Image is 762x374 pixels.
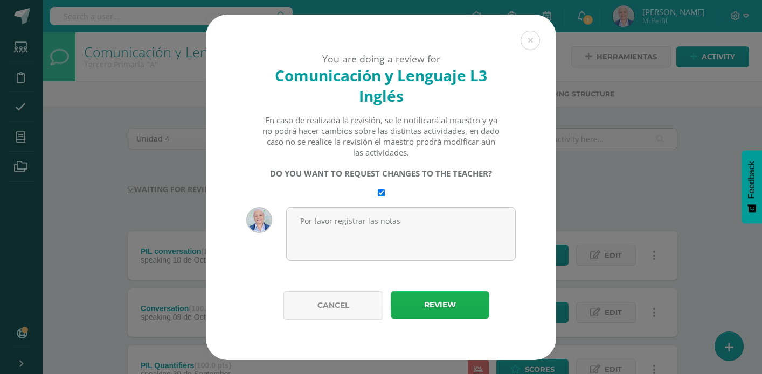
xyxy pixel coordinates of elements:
input: Require changes [378,189,385,196]
strong: Comunicación y Lenguaje L3 Inglés [275,65,487,106]
button: Close (Esc) [521,31,540,50]
button: Feedback - Mostrar encuesta [742,150,762,223]
img: 42a1405d86db01319ffd43fcc0ed5ab9.png [246,207,272,233]
button: Review [391,291,489,319]
strong: DO YOU WANT TO REQUEST CHANGES TO THE TEACHER? [270,168,492,179]
div: En caso de realizada la revisión, se le notificará al maestro y ya no podrá hacer cambios sobre l... [262,115,501,158]
div: You are doing a review for [225,52,537,65]
button: Cancel [283,291,383,320]
span: Feedback [747,161,757,199]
